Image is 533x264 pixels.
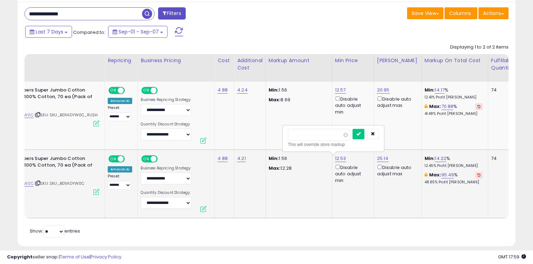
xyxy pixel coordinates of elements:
div: Disable auto adjust max [377,95,416,109]
div: Cost [218,57,231,64]
div: Preset: [108,105,132,121]
a: 4.24 [237,87,248,94]
b: Max: [429,103,441,110]
label: Quantity Discount Strategy: [141,190,191,195]
a: Privacy Policy [91,254,121,260]
div: Amazon AI [108,166,132,173]
a: 14.17 [435,87,445,94]
label: Quantity Discount Strategy: [141,122,191,127]
p: 12.41% Profit [PERSON_NAME] [425,95,483,100]
a: 95.49 [441,171,454,178]
a: 20.95 [377,87,390,94]
p: 12.45% Profit [PERSON_NAME] [425,163,483,168]
div: Fulfillable Quantity [491,57,515,72]
span: Show: entries [30,228,80,234]
div: % [425,87,483,100]
div: % [425,172,483,185]
div: Additional Cost [237,57,263,72]
div: Displaying 1 to 2 of 2 items [450,44,509,51]
a: 14.22 [435,155,446,162]
a: 4.88 [218,155,228,162]
p: 48.85% Profit [PERSON_NAME] [425,180,483,185]
button: Sep-01 - Sep-07 [108,26,168,38]
span: ON [109,156,118,162]
b: Max: [429,171,441,178]
strong: Max: [269,96,281,103]
div: Disable auto adjust min [335,95,369,115]
a: 4.21 [237,155,246,162]
p: 1.56 [269,155,327,162]
div: [PERSON_NAME] [377,57,419,64]
th: The percentage added to the cost of goods (COGS) that forms the calculator for Min & Max prices. [421,54,488,82]
div: Preset: [108,174,132,190]
span: | SKU: SKU_B01IADYW0C_RUSH [35,112,98,118]
button: Last 7 Days [25,26,72,38]
button: Filters [158,7,185,20]
b: Min: [425,155,435,162]
div: 74 [491,155,513,162]
span: OFF [157,156,168,162]
strong: Min: [269,155,279,162]
span: ON [109,88,118,94]
span: Columns [449,10,471,17]
div: Repricing [108,57,135,64]
p: 8.69 [269,97,327,103]
a: 70.88 [441,103,454,110]
a: 4.88 [218,87,228,94]
label: Business Repricing Strategy: [141,166,191,171]
strong: Min: [269,87,279,93]
span: ON [142,156,151,162]
p: 1.56 [269,87,327,93]
a: Terms of Use [60,254,90,260]
div: Amazon AI [108,98,132,104]
strong: Copyright [7,254,33,260]
button: Save View [407,7,443,19]
span: | SKU: SKU_B01IADYW0C [35,181,85,186]
div: Business Pricing [141,57,212,64]
a: 25.14 [377,155,389,162]
div: Min Price [335,57,371,64]
span: Sep-01 - Sep-07 [119,28,159,35]
button: Actions [478,7,509,19]
strong: Max: [269,165,281,171]
b: Min: [425,87,435,93]
label: Business Repricing Strategy: [141,97,191,102]
span: OFF [157,88,168,94]
span: Last 7 Days [36,28,63,35]
div: Disable auto adjust min [335,163,369,184]
b: Swisspers Super Jumbo Cotton Balls, 100% Cotton, 70 ea (Pack of 4) [10,155,95,177]
div: Markup on Total Cost [425,57,485,64]
div: Disable auto adjust max [377,163,416,177]
div: 74 [491,87,513,93]
p: 12.28 [269,165,327,171]
a: 12.53 [335,155,346,162]
div: % [425,103,483,116]
p: 41.48% Profit [PERSON_NAME] [425,111,483,116]
span: OFF [124,88,135,94]
div: Markup Amount [269,57,329,64]
div: seller snap | | [7,254,121,261]
button: Columns [445,7,477,19]
span: Compared to: [73,29,105,36]
span: ON [142,88,151,94]
div: This will override store markup [288,141,379,148]
div: % [425,155,483,168]
span: OFF [124,156,135,162]
a: 12.57 [335,87,346,94]
span: 2025-09-15 17:59 GMT [498,254,526,260]
b: Swisspers Super Jumbo Cotton Balls, 100% Cotton, 70 ea (Pack of 4) [10,87,95,108]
